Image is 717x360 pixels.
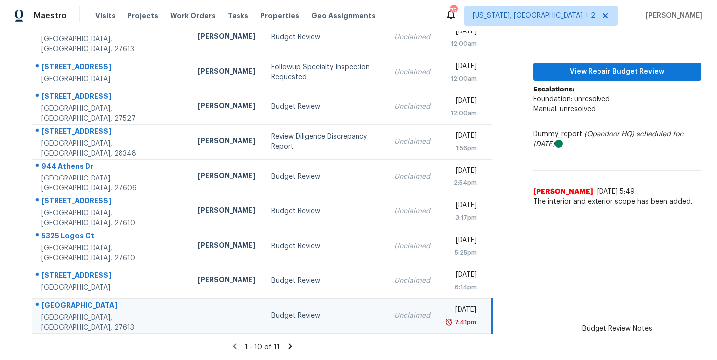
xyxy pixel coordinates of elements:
[642,11,702,21] span: [PERSON_NAME]
[41,208,182,228] div: [GEOGRAPHIC_DATA], [GEOGRAPHIC_DATA], 27610
[198,136,255,148] div: [PERSON_NAME]
[473,11,595,21] span: [US_STATE], [GEOGRAPHIC_DATA] + 2
[198,101,255,113] div: [PERSON_NAME]
[271,132,378,152] div: Review Diligence Discrepancy Report
[271,32,378,42] div: Budget Review
[394,241,430,251] div: Unclaimed
[446,178,477,188] div: 2:54pm
[271,62,378,82] div: Followup Specialty Inspection Requested
[446,39,477,49] div: 12:00am
[394,172,430,181] div: Unclaimed
[198,31,255,44] div: [PERSON_NAME]
[394,206,430,216] div: Unclaimed
[41,91,182,104] div: [STREET_ADDRESS]
[260,11,299,21] span: Properties
[198,171,255,183] div: [PERSON_NAME]
[533,63,701,81] button: View Repair Budget Review
[198,275,255,287] div: [PERSON_NAME]
[446,96,477,108] div: [DATE]
[394,311,430,321] div: Unclaimed
[271,311,378,321] div: Budget Review
[198,240,255,253] div: [PERSON_NAME]
[245,344,280,351] span: 1 - 10 of 11
[127,11,158,21] span: Projects
[41,283,182,293] div: [GEOGRAPHIC_DATA]
[41,196,182,208] div: [STREET_ADDRESS]
[41,126,182,139] div: [STREET_ADDRESS]
[311,11,376,21] span: Geo Assignments
[446,305,476,317] div: [DATE]
[34,11,67,21] span: Maestro
[95,11,116,21] span: Visits
[541,66,693,78] span: View Repair Budget Review
[446,131,477,143] div: [DATE]
[533,187,593,197] span: [PERSON_NAME]
[271,172,378,181] div: Budget Review
[446,74,477,84] div: 12:00am
[446,166,477,178] div: [DATE]
[41,231,182,243] div: 5325 Logos Ct
[453,317,476,327] div: 7:41pm
[446,143,477,153] div: 1:56pm
[198,66,255,79] div: [PERSON_NAME]
[446,108,477,118] div: 12:00am
[450,6,457,16] div: 75
[446,61,477,74] div: [DATE]
[533,96,610,103] span: Foundation: unresolved
[446,26,477,39] div: [DATE]
[446,200,477,213] div: [DATE]
[533,197,701,207] span: The interior and exterior scope has been added.
[533,86,574,93] b: Escalations:
[271,276,378,286] div: Budget Review
[271,206,378,216] div: Budget Review
[584,131,634,138] i: (Opendoor HQ)
[41,161,182,174] div: 944 Athens Dr
[394,276,430,286] div: Unclaimed
[446,282,477,292] div: 6:14pm
[576,324,658,334] span: Budget Review Notes
[41,313,182,333] div: [GEOGRAPHIC_DATA], [GEOGRAPHIC_DATA], 27613
[41,300,182,313] div: [GEOGRAPHIC_DATA]
[533,106,596,113] span: Manual: unresolved
[446,235,477,248] div: [DATE]
[394,67,430,77] div: Unclaimed
[533,129,701,149] div: Dummy_report
[271,102,378,112] div: Budget Review
[41,270,182,283] div: [STREET_ADDRESS]
[445,317,453,327] img: Overdue Alarm Icon
[41,62,182,74] div: [STREET_ADDRESS]
[41,74,182,84] div: [GEOGRAPHIC_DATA]
[446,213,477,223] div: 3:17pm
[394,102,430,112] div: Unclaimed
[41,34,182,54] div: [GEOGRAPHIC_DATA], [GEOGRAPHIC_DATA], 27613
[41,139,182,159] div: [GEOGRAPHIC_DATA], [GEOGRAPHIC_DATA], 28348
[170,11,216,21] span: Work Orders
[198,205,255,218] div: [PERSON_NAME]
[271,241,378,251] div: Budget Review
[41,174,182,193] div: [GEOGRAPHIC_DATA], [GEOGRAPHIC_DATA], 27606
[533,131,684,148] i: scheduled for: [DATE]
[41,104,182,124] div: [GEOGRAPHIC_DATA], [GEOGRAPHIC_DATA], 27527
[394,137,430,147] div: Unclaimed
[394,32,430,42] div: Unclaimed
[446,270,477,282] div: [DATE]
[597,188,635,195] span: [DATE] 5:49
[446,248,477,258] div: 5:25pm
[41,243,182,263] div: [GEOGRAPHIC_DATA], [GEOGRAPHIC_DATA], 27610
[228,12,248,19] span: Tasks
